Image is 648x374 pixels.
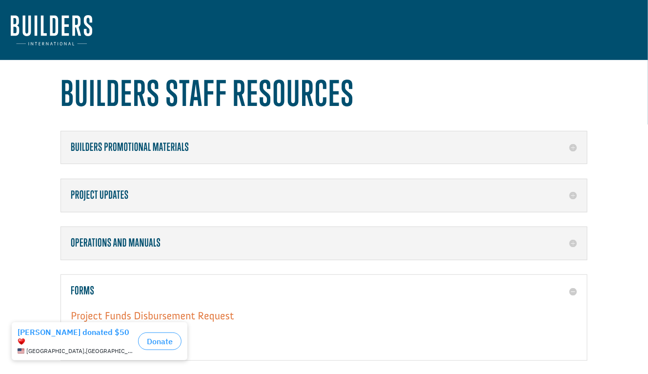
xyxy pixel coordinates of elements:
h5: Forms [71,285,577,297]
h5: Project Updates [71,189,577,202]
a: Project Funds Disbursement Request [71,309,234,327]
h5: Operations and Manuals [71,237,577,249]
button: Donate [138,15,182,33]
span: [GEOGRAPHIC_DATA] , [GEOGRAPHIC_DATA] [26,30,134,37]
img: emoji heart [18,21,25,28]
div: [PERSON_NAME] donated $50 [18,10,134,29]
img: US.png [18,30,24,37]
h1: Builders Staff Resources [61,73,587,118]
img: Builders International [11,15,92,45]
h5: Builders Promotional Materials [71,141,577,154]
